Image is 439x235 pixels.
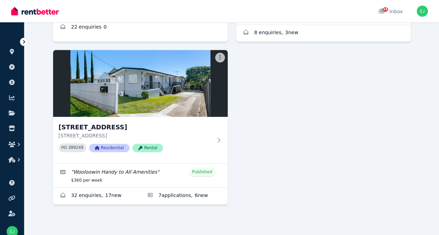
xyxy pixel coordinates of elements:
div: Inbox [378,8,403,15]
img: Unit 1/33 Chalk St, Wooloowin [53,50,228,117]
code: 399249 [68,145,83,150]
img: Eileen Jacob [417,6,428,17]
button: More options [215,53,225,62]
p: [STREET_ADDRESS] [59,132,212,139]
span: 34 [382,7,388,12]
h3: [STREET_ADDRESS] [59,122,212,132]
a: Enquiries for Unit 1/33 Chalk St, Wooloowin [53,188,140,204]
small: PID [61,146,67,150]
img: RentBetter [11,6,59,16]
span: Residential [89,144,130,152]
a: Enquiries for 3/63 Outlook Crescent, Bardon [53,19,228,36]
a: Applications for Unit 1/33 Chalk St, Wooloowin [140,188,228,204]
a: Edit listing: Wooloowin Handy to All Amenities [53,164,228,187]
a: Enquiries for 143/1 Serisier Ave, Main Beach [236,25,411,41]
a: Unit 1/33 Chalk St, Wooloowin[STREET_ADDRESS][STREET_ADDRESS]PID 399249ResidentialRental [53,50,228,163]
span: Rental [132,144,163,152]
